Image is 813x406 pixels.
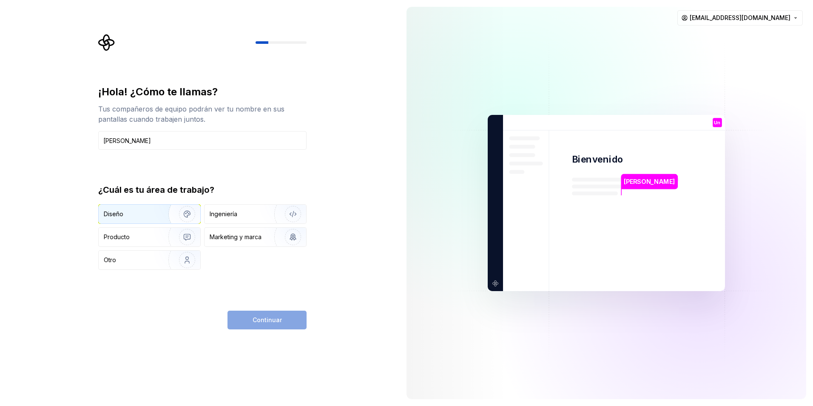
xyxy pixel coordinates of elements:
[104,233,130,241] div: Producto
[690,14,790,22] span: [EMAIL_ADDRESS][DOMAIN_NAME]
[98,104,307,124] div: Tus compañeros de equipo podrán ver tu nombre en sus pantallas cuando trabajen juntos.
[104,256,116,264] div: Otro
[98,184,307,196] div: ¿Cuál es tu área de trabajo?
[210,210,237,218] div: Ingeniería
[98,34,115,51] svg: Logotipo de Supernova
[714,120,720,125] p: Un
[104,210,123,218] div: Diseño
[210,233,262,241] div: Marketing y marca
[98,131,307,150] input: Han Solo
[677,10,803,26] button: [EMAIL_ADDRESS][DOMAIN_NAME]
[98,85,307,99] div: ¡Hola! ¿Cómo te llamas?
[624,177,675,186] p: [PERSON_NAME]
[572,153,623,166] p: Bienvenido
